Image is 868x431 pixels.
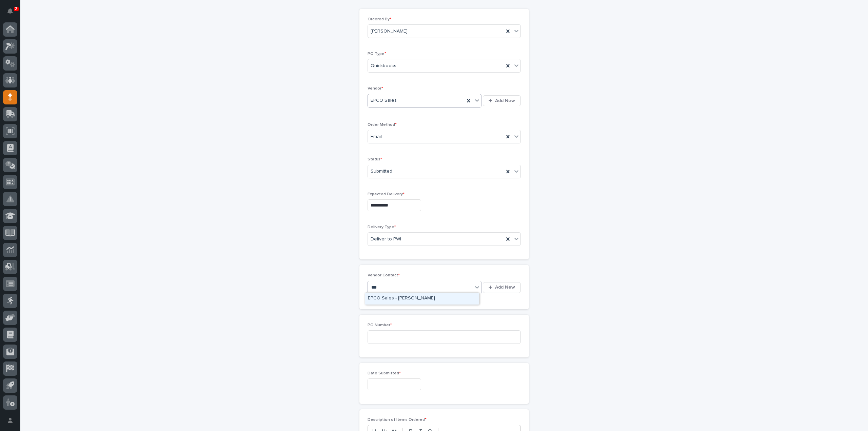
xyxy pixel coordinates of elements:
[368,86,383,91] span: Vendor
[15,6,17,11] p: 2
[368,273,400,277] span: Vendor Contact
[368,17,391,21] span: Ordered By
[483,95,521,106] button: Add New
[483,282,521,293] button: Add New
[371,168,392,175] span: Submitted
[371,97,397,104] span: EPCO Sales
[371,133,382,140] span: Email
[495,98,515,104] span: Add New
[368,225,396,229] span: Delivery Type
[371,236,401,243] span: Deliver to PWI
[371,62,396,70] span: Quickbooks
[368,157,382,161] span: Status
[368,418,427,422] span: Description of Items Ordered
[495,284,515,290] span: Add New
[3,4,17,18] button: Notifications
[365,293,479,305] div: EPCO Sales - Keith Schrock
[368,123,397,127] span: Order Method
[368,323,392,327] span: PO Number
[368,192,405,196] span: Expected Delivery
[368,371,401,375] span: Date Submitted
[8,8,17,19] div: Notifications2
[371,28,408,35] span: [PERSON_NAME]
[368,52,386,56] span: PO Type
